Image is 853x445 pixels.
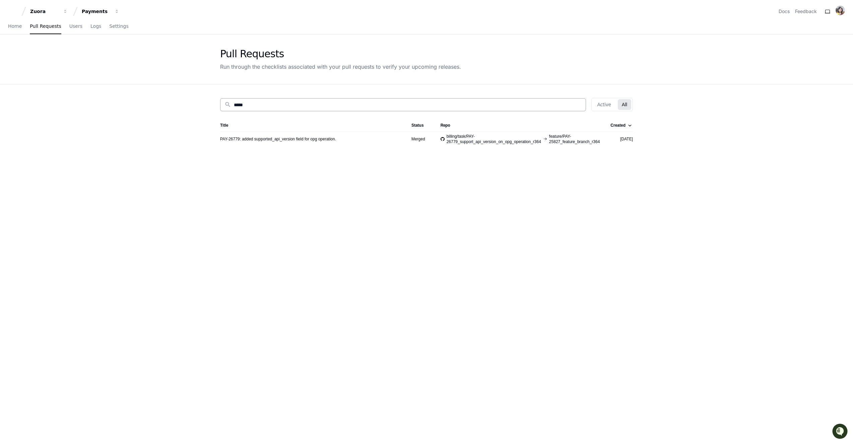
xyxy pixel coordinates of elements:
div: Welcome [7,27,122,38]
a: Settings [109,19,128,34]
div: Zuora [30,8,59,15]
button: Feedback [795,8,817,15]
div: We're offline, but we'll be back soon! [23,57,97,62]
a: PAY-26779: added supported_api_version field for opg operation. [220,136,336,142]
button: Active [593,99,615,110]
iframe: Open customer support [832,423,850,441]
img: 1756235613930-3d25f9e4-fa56-45dd-b3ad-e072dfbd1548 [7,50,19,62]
button: Zuora [27,5,70,17]
mat-icon: search [224,101,231,108]
button: Start new chat [114,52,122,60]
a: Pull Requests [30,19,61,34]
div: Created [610,123,626,128]
a: Logs [90,19,101,34]
div: Status [411,123,430,128]
a: Users [69,19,82,34]
div: Pull Requests [220,48,461,60]
span: feature/PAY-25827_feature_branch_r364 [549,134,600,144]
div: Status [411,123,424,128]
a: Docs [779,8,790,15]
span: Home [8,24,22,28]
span: Pylon [67,70,81,75]
div: Run through the checklists associated with your pull requests to verify your upcoming releases. [220,63,461,71]
span: Logs [90,24,101,28]
button: Payments [79,5,122,17]
span: Settings [109,24,128,28]
a: Powered byPylon [47,70,81,75]
div: Merged [411,136,430,142]
span: billing/task/PAY-26779_support_api_version_on_opg_operation_r364 [447,134,541,144]
div: Title [220,123,228,128]
img: PlayerZero [7,7,20,20]
div: Title [220,123,401,128]
img: ACg8ocJp4l0LCSiC5MWlEh794OtQNs1DKYp4otTGwJyAKUZvwXkNnmc=s96-c [836,6,845,15]
a: Home [8,19,22,34]
th: Repo [435,119,605,131]
div: Start new chat [23,50,110,57]
div: [DATE] [610,136,633,142]
div: Payments [82,8,111,15]
button: All [618,99,631,110]
div: Created [610,123,632,128]
span: Users [69,24,82,28]
span: Pull Requests [30,24,61,28]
